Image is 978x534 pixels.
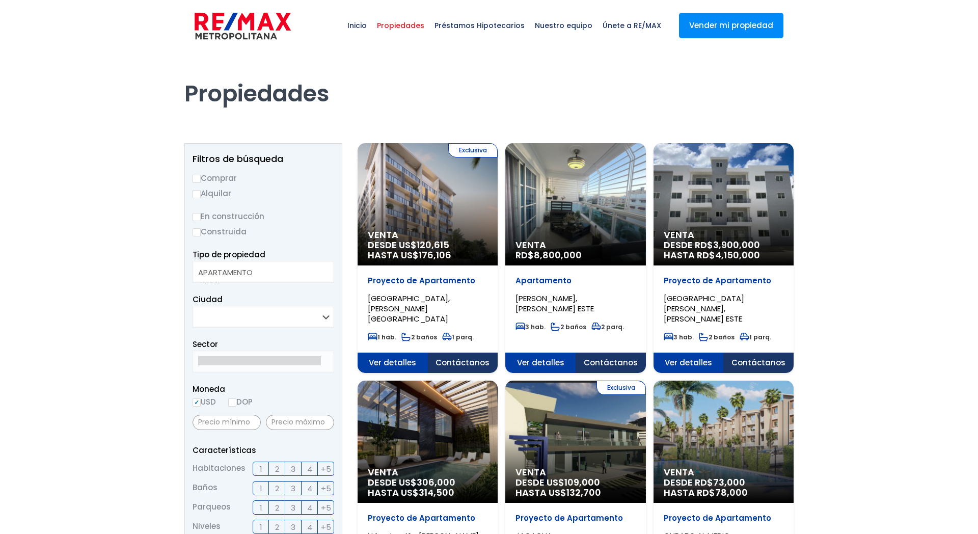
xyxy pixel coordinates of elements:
[307,463,312,475] span: 4
[358,143,498,373] a: Exclusiva Venta DESDE US$120,615 HASTA US$176,106Proyecto de Apartamento[GEOGRAPHIC_DATA], [PERSO...
[193,462,246,476] span: Habitaciones
[715,249,760,261] span: 4,150,000
[291,501,295,514] span: 3
[193,225,334,238] label: Construida
[664,513,783,523] p: Proyecto de Apartamento
[505,353,576,373] span: Ver detalles
[530,10,597,41] span: Nuestro equipo
[193,249,265,260] span: Tipo de propiedad
[596,381,646,395] span: Exclusiva
[442,333,474,341] span: 1 parq.
[193,228,201,236] input: Construida
[664,240,783,260] span: DESDE RD$
[193,481,218,495] span: Baños
[368,333,396,341] span: 1 hab.
[713,476,745,489] span: 73,000
[515,467,635,477] span: Venta
[275,482,279,495] span: 2
[342,10,372,41] span: Inicio
[198,266,321,278] option: APARTAMENTO
[321,463,331,475] span: +5
[723,353,794,373] span: Contáctanos
[368,250,487,260] span: HASTA US$
[193,339,218,350] span: Sector
[564,476,600,489] span: 109,000
[428,353,498,373] span: Contáctanos
[198,278,321,290] option: CASA
[429,10,530,41] span: Préstamos Hipotecarios
[193,187,334,200] label: Alquilar
[664,488,783,498] span: HASTA RD$
[515,249,582,261] span: RD$
[566,486,601,499] span: 132,700
[260,501,262,514] span: 1
[193,172,334,184] label: Comprar
[195,11,291,41] img: remax-metropolitana-logo
[321,482,331,495] span: +5
[664,467,783,477] span: Venta
[368,467,487,477] span: Venta
[534,249,582,261] span: 8,800,000
[368,513,487,523] p: Proyecto de Apartamento
[228,395,253,408] label: DOP
[699,333,735,341] span: 2 baños
[193,398,201,407] input: USD
[193,383,334,395] span: Moneda
[291,463,295,475] span: 3
[664,293,744,324] span: [GEOGRAPHIC_DATA][PERSON_NAME], [PERSON_NAME] ESTE
[654,353,724,373] span: Ver detalles
[417,238,449,251] span: 120,615
[505,143,645,373] a: Venta RD$8,800,000Apartamento[PERSON_NAME], [PERSON_NAME] ESTE3 hab.2 baños2 parq. Ver detalles C...
[740,333,771,341] span: 1 parq.
[419,486,454,499] span: 314,500
[515,488,635,498] span: HASTA US$
[193,154,334,164] h2: Filtros de búsqueda
[515,477,635,498] span: DESDE US$
[266,415,334,430] input: Precio máximo
[515,513,635,523] p: Proyecto de Apartamento
[193,294,223,305] span: Ciudad
[275,463,279,475] span: 2
[260,463,262,475] span: 1
[193,210,334,223] label: En construcción
[664,333,694,341] span: 3 hab.
[193,415,261,430] input: Precio mínimo
[260,482,262,495] span: 1
[321,521,331,533] span: +5
[193,190,201,198] input: Alquilar
[291,521,295,533] span: 3
[275,521,279,533] span: 2
[597,10,666,41] span: Únete a RE/MAX
[401,333,437,341] span: 2 baños
[654,143,794,373] a: Venta DESDE RD$3,900,000 HASTA RD$4,150,000Proyecto de Apartamento[GEOGRAPHIC_DATA][PERSON_NAME],...
[515,323,546,331] span: 3 hab.
[664,250,783,260] span: HASTA RD$
[448,143,498,157] span: Exclusiva
[193,444,334,457] p: Características
[260,521,262,533] span: 1
[193,520,221,534] span: Niveles
[368,488,487,498] span: HASTA US$
[368,276,487,286] p: Proyecto de Apartamento
[368,477,487,498] span: DESDE US$
[275,501,279,514] span: 2
[679,13,783,38] a: Vender mi propiedad
[193,500,231,515] span: Parqueos
[591,323,624,331] span: 2 parq.
[713,238,760,251] span: 3,900,000
[307,521,312,533] span: 4
[307,501,312,514] span: 4
[358,353,428,373] span: Ver detalles
[576,353,646,373] span: Contáctanos
[372,10,429,41] span: Propiedades
[515,276,635,286] p: Apartamento
[193,395,216,408] label: USD
[228,398,236,407] input: DOP
[184,51,794,108] h1: Propiedades
[417,476,455,489] span: 306,000
[664,230,783,240] span: Venta
[664,477,783,498] span: DESDE RD$
[368,230,487,240] span: Venta
[664,276,783,286] p: Proyecto de Apartamento
[368,240,487,260] span: DESDE US$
